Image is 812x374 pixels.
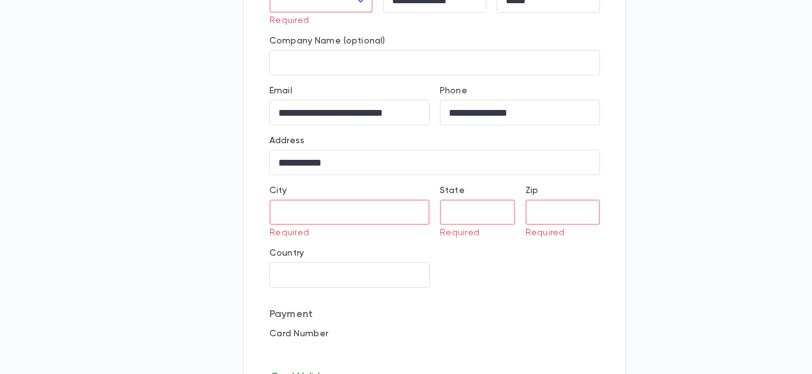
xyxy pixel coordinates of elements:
[269,329,600,339] p: Card Number
[269,136,304,146] label: Address
[440,228,506,238] p: Required
[269,248,304,258] label: Country
[525,228,592,238] p: Required
[269,185,287,196] label: City
[269,308,600,321] p: Payment
[269,86,292,96] label: Email
[269,343,600,368] iframe: card
[269,15,364,26] p: Required
[269,228,421,238] p: Required
[525,185,538,196] label: Zip
[269,36,385,46] label: Company Name (optional)
[440,86,467,96] label: Phone
[440,185,465,196] label: State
